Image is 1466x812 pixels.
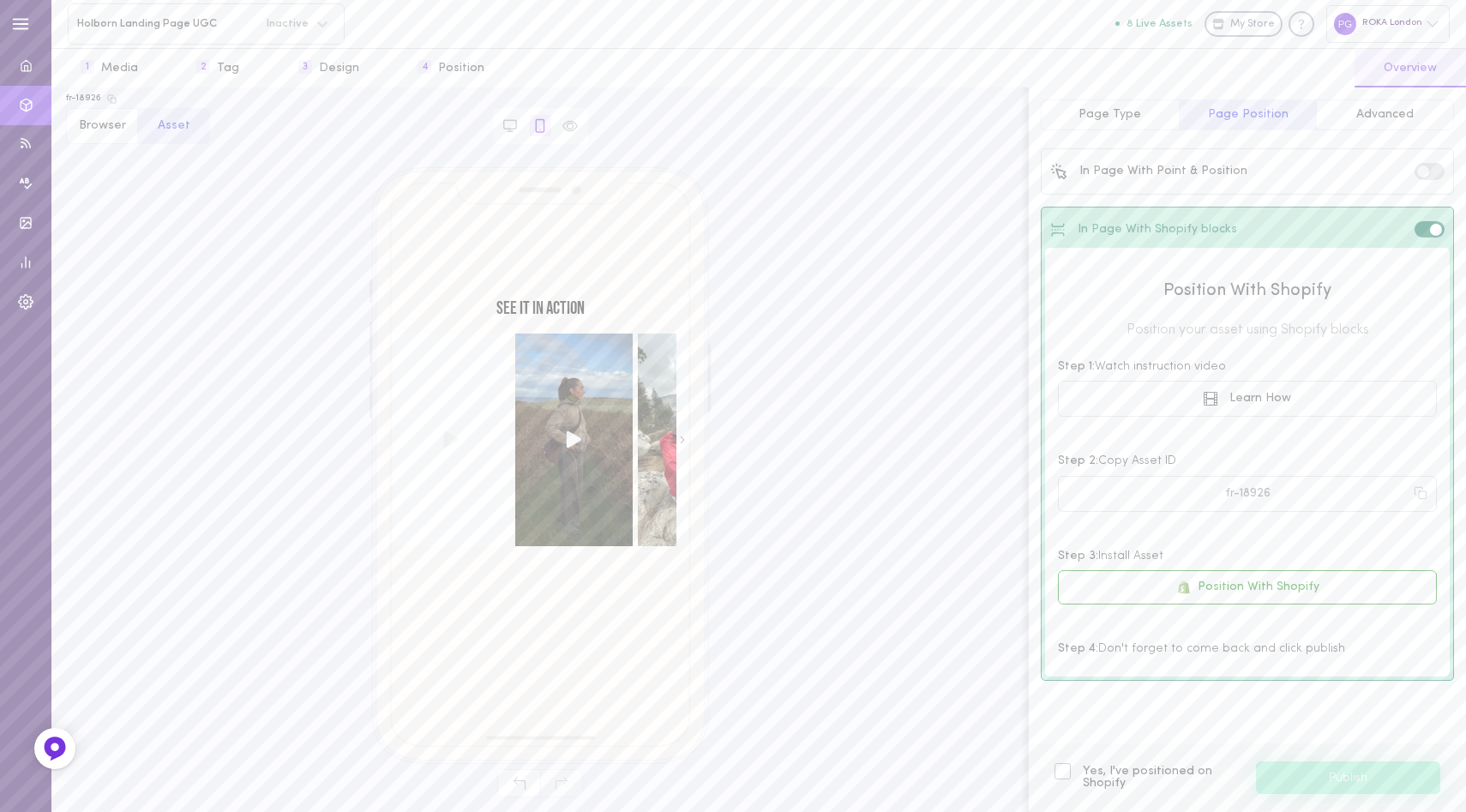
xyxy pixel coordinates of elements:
span: My Store [1230,17,1275,33]
button: Learn How [1058,381,1437,417]
a: My Store [1205,11,1283,37]
div: fr-18926 [66,93,101,105]
span: Page Position [1208,108,1289,121]
img: 1758886168295.jpeg [515,334,633,547]
span: Holborn Landing Page UGC [77,17,255,30]
button: Page Position [1179,99,1317,130]
span: Step 3: [1058,548,1437,565]
div: Knowledge center [1289,11,1314,37]
a: 8 Live Assets [1115,18,1205,30]
span: Install Asset [1098,550,1163,562]
button: 1Media [51,49,167,87]
span: Undo [497,769,540,797]
div: SEE IT IN ACTION [394,299,688,317]
span: Position your asset using Shopify blocks [1058,321,1437,340]
span: Position With Shopify [1058,279,1437,303]
button: Position With Shopify [1058,570,1437,604]
button: Asset [137,108,210,144]
img: Feedback Button [42,736,68,761]
span: 4 [418,60,431,74]
span: Watch instruction video [1095,360,1226,373]
button: fr-18926 [1058,476,1437,512]
div: In Page With Shopify blocks [1050,222,1237,238]
span: Step 4: [1058,641,1437,658]
span: 1 [81,60,94,74]
span: Advanced [1356,108,1414,121]
button: Publish [1256,761,1440,794]
span: Page Type [1078,108,1141,121]
button: 2Tag [167,49,268,87]
button: Browser [66,108,138,144]
span: Redo [540,769,583,797]
div: ROKA London [1326,5,1450,42]
button: 8 Live Assets [1115,18,1193,29]
button: Advanced [1316,99,1454,130]
span: Don't forget to come back and click publish [1098,642,1345,655]
span: Inactive [255,18,309,29]
span: Yes, I've positioned on Shopify [1083,766,1239,790]
button: Overview [1355,49,1466,87]
img: 1758886166941.jpeg [638,334,755,547]
span: Copy Asset ID [1098,454,1176,467]
span: 3 [298,60,312,74]
button: 4Position [388,49,514,87]
span: Step 1: [1058,358,1437,376]
span: Step 2: [1058,453,1437,470]
div: In Page With Point & Position [1050,163,1247,180]
button: Page Type [1041,99,1179,130]
button: 3Design [269,49,388,87]
span: 2 [196,60,210,74]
